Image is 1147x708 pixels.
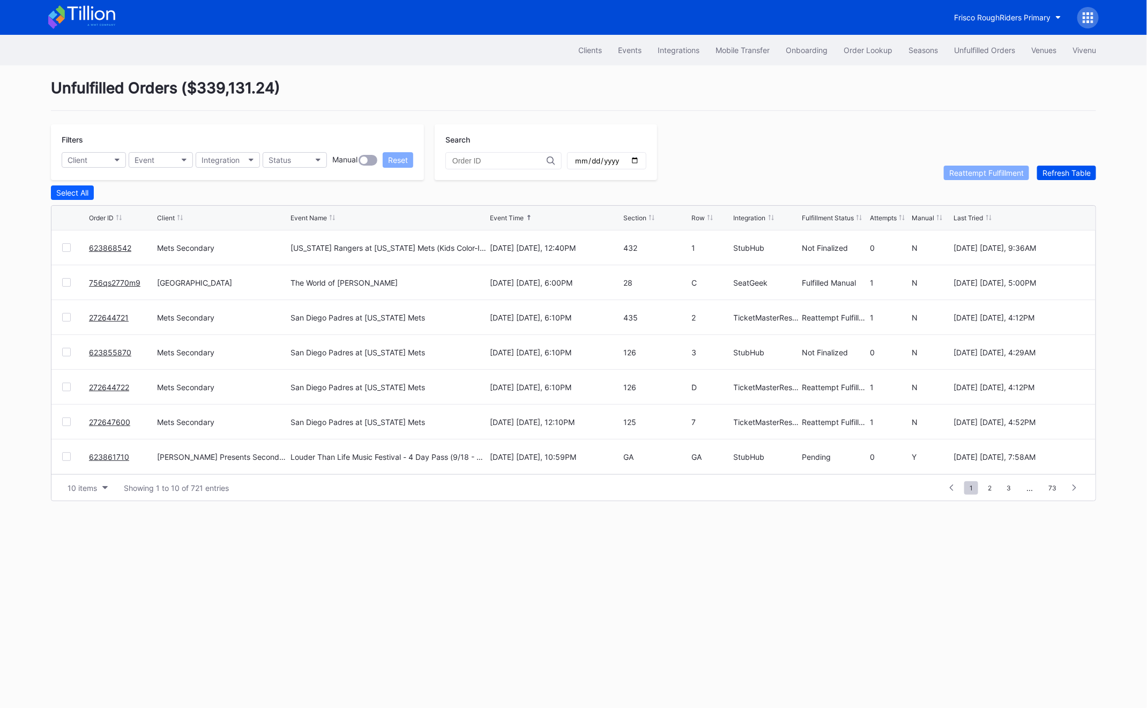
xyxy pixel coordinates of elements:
div: San Diego Padres at [US_STATE] Mets [291,418,425,427]
span: 3 [1001,481,1016,495]
div: Event [135,155,154,165]
div: 126 [623,348,689,357]
div: C [691,278,731,287]
button: Status [263,152,327,168]
div: The World of [PERSON_NAME] [291,278,398,287]
div: StubHub [734,243,799,252]
div: [DATE] [DATE], 5:00PM [954,278,1085,287]
span: 1 [964,481,978,495]
a: 623868542 [89,243,131,252]
div: Frisco RoughRiders Primary [954,13,1051,22]
button: Mobile Transfer [707,40,778,60]
div: 0 [870,348,909,357]
div: Fulfillment Status [802,214,854,222]
button: Event [129,152,193,168]
button: Events [610,40,650,60]
div: Mets Secondary [157,313,288,322]
button: Frisco RoughRiders Primary [946,8,1069,27]
a: Venues [1023,40,1064,60]
button: Onboarding [778,40,836,60]
div: 126 [623,383,689,392]
div: San Diego Padres at [US_STATE] Mets [291,383,425,392]
div: SeatGeek [734,278,799,287]
div: N [912,243,951,252]
div: Y [912,452,951,461]
div: Select All [56,188,88,197]
div: [DATE] [DATE], 6:10PM [490,313,621,322]
div: [DATE] [DATE], 7:58AM [954,452,1085,461]
div: Mobile Transfer [716,46,770,55]
div: GA [691,452,731,461]
div: Mets Secondary [157,383,288,392]
div: Mets Secondary [157,243,288,252]
div: N [912,383,951,392]
div: 432 [623,243,689,252]
div: StubHub [734,452,799,461]
div: Unfulfilled Orders ( $339,131.24 ) [51,79,1096,111]
div: Vivenu [1072,46,1096,55]
div: Reattempt Fulfillment [949,168,1024,177]
div: 7 [691,418,731,427]
button: Refresh Table [1037,166,1096,180]
div: Status [269,155,291,165]
div: TicketMasterResale [734,418,799,427]
div: Manual [912,214,934,222]
div: [DATE] [DATE], 6:00PM [490,278,621,287]
div: N [912,278,951,287]
button: Integration [196,152,260,168]
div: 435 [623,313,689,322]
div: [DATE] [DATE], 6:10PM [490,383,621,392]
div: Mets Secondary [157,348,288,357]
div: Reattempt Fulfillment [802,313,867,322]
button: Seasons [900,40,946,60]
div: [DATE] [DATE], 12:10PM [490,418,621,427]
button: Select All [51,185,94,200]
div: 2 [691,313,731,322]
div: Attempts [870,214,897,222]
div: San Diego Padres at [US_STATE] Mets [291,348,425,357]
div: StubHub [734,348,799,357]
button: Reset [383,152,413,168]
div: Events [618,46,642,55]
div: Event Time [490,214,524,222]
div: Reattempt Fulfillment [802,418,867,427]
div: Event Name [291,214,327,222]
a: Integrations [650,40,707,60]
div: 125 [623,418,689,427]
div: Integration [202,155,240,165]
a: 623861710 [89,452,129,461]
div: Clients [578,46,602,55]
div: Venues [1031,46,1056,55]
a: 272644722 [89,383,129,392]
div: [DATE] [DATE], 4:12PM [954,313,1085,322]
div: Refresh Table [1042,168,1091,177]
div: Reattempt Fulfillment [802,383,867,392]
div: [PERSON_NAME] Presents Secondary [157,452,288,461]
div: [US_STATE] Rangers at [US_STATE] Mets (Kids Color-In Lunchbox Giveaway) [291,243,487,252]
div: [DATE] [DATE], 6:10PM [490,348,621,357]
div: [DATE] [DATE], 4:29AM [954,348,1085,357]
div: 28 [623,278,689,287]
div: Row [691,214,705,222]
div: [GEOGRAPHIC_DATA] [157,278,288,287]
div: Showing 1 to 10 of 721 entries [124,483,229,493]
a: Order Lookup [836,40,900,60]
div: Not Finalized [802,243,867,252]
div: D [691,383,731,392]
div: 3 [691,348,731,357]
div: Unfulfilled Orders [954,46,1015,55]
div: 1 [870,418,909,427]
div: Order Lookup [844,46,892,55]
a: Unfulfilled Orders [946,40,1023,60]
button: Reattempt Fulfillment [944,166,1029,180]
div: N [912,313,951,322]
a: 623855870 [89,348,131,357]
div: Reset [388,155,408,165]
div: [DATE] [DATE], 4:12PM [954,383,1085,392]
div: Manual [332,155,357,166]
button: Vivenu [1064,40,1104,60]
